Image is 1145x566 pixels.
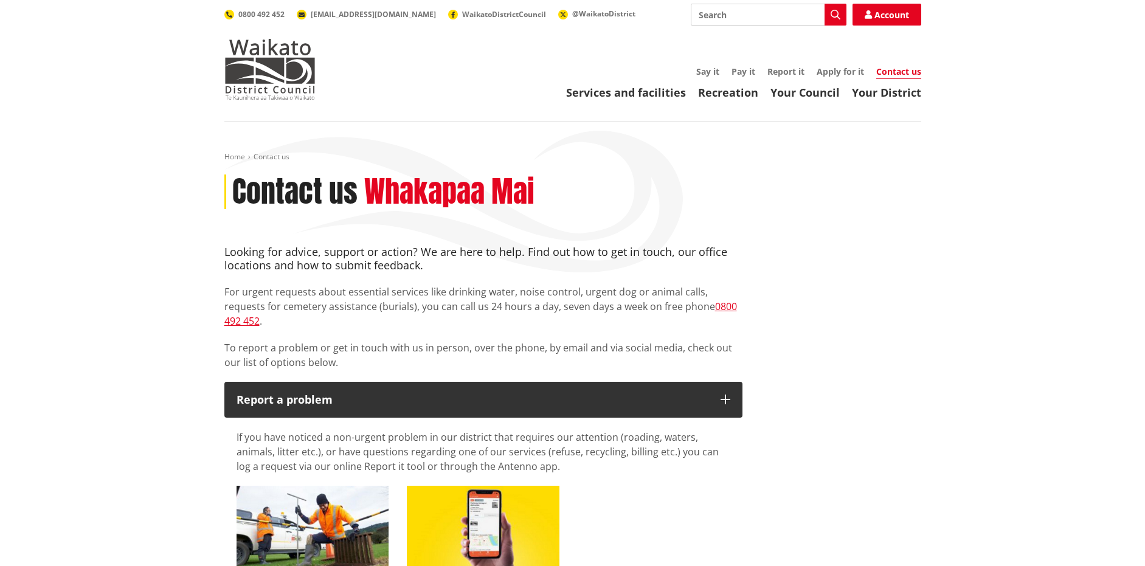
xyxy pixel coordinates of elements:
[224,340,742,370] p: To report a problem or get in touch with us in person, over the phone, by email and via social me...
[448,9,546,19] a: WaikatoDistrictCouncil
[691,4,846,26] input: Search input
[696,66,719,77] a: Say it
[254,151,289,162] span: Contact us
[698,85,758,100] a: Recreation
[232,174,358,210] h1: Contact us
[224,300,737,328] a: 0800 492 452
[852,85,921,100] a: Your District
[566,85,686,100] a: Services and facilities
[224,151,245,162] a: Home
[817,66,864,77] a: Apply for it
[237,430,719,473] span: If you have noticed a non-urgent problem in our district that requires our attention (roading, wa...
[237,394,708,406] p: Report a problem
[297,9,436,19] a: [EMAIL_ADDRESS][DOMAIN_NAME]
[572,9,635,19] span: @WaikatoDistrict
[238,9,285,19] span: 0800 492 452
[767,66,804,77] a: Report it
[224,9,285,19] a: 0800 492 452
[770,85,840,100] a: Your Council
[364,174,534,210] h2: Whakapaa Mai
[224,285,742,328] p: For urgent requests about essential services like drinking water, noise control, urgent dog or an...
[224,246,742,272] h4: Looking for advice, support or action? We are here to help. Find out how to get in touch, our off...
[558,9,635,19] a: @WaikatoDistrict
[224,152,921,162] nav: breadcrumb
[853,4,921,26] a: Account
[224,382,742,418] button: Report a problem
[876,66,921,79] a: Contact us
[224,39,316,100] img: Waikato District Council - Te Kaunihera aa Takiwaa o Waikato
[462,9,546,19] span: WaikatoDistrictCouncil
[732,66,755,77] a: Pay it
[311,9,436,19] span: [EMAIL_ADDRESS][DOMAIN_NAME]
